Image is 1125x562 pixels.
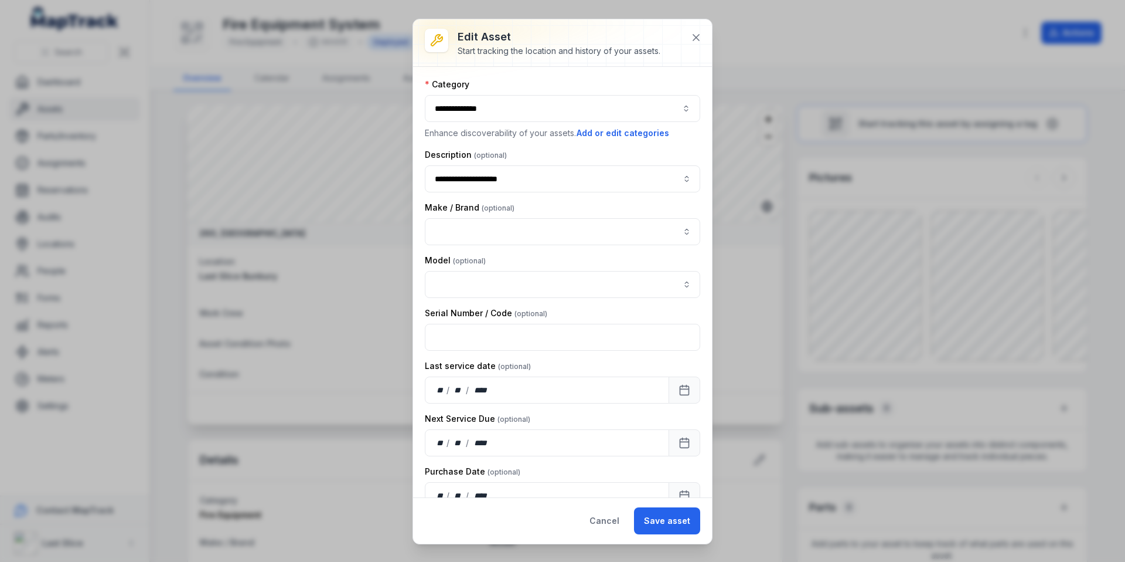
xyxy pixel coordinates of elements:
[425,255,486,266] label: Model
[669,429,700,456] button: Calendar
[435,490,446,502] div: day,
[425,149,507,161] label: Description
[466,437,470,449] div: /
[458,29,660,45] h3: Edit asset
[470,490,492,502] div: year,
[669,377,700,404] button: Calendar
[466,490,470,502] div: /
[669,482,700,509] button: Calendar
[451,437,466,449] div: month,
[425,218,700,245] input: asset-edit:cf[ebb60b7c-a6c7-4352-97cf-f2206141bd39]-label
[446,384,451,396] div: /
[458,45,660,57] div: Start tracking the location and history of your assets.
[634,507,700,534] button: Save asset
[435,384,446,396] div: day,
[451,384,466,396] div: month,
[425,307,547,319] label: Serial Number / Code
[451,490,466,502] div: month,
[425,79,469,90] label: Category
[470,384,492,396] div: year,
[425,271,700,298] input: asset-edit:cf[08eaddf7-07cd-453f-a58e-3fff727ebd05]-label
[579,507,629,534] button: Cancel
[425,466,520,478] label: Purchase Date
[446,437,451,449] div: /
[446,490,451,502] div: /
[425,165,700,192] input: asset-edit:description-label
[425,202,514,214] label: Make / Brand
[425,360,531,372] label: Last service date
[470,437,492,449] div: year,
[466,384,470,396] div: /
[435,437,446,449] div: day,
[576,127,670,140] button: Add or edit categories
[425,413,530,425] label: Next Service Due
[425,127,700,140] p: Enhance discoverability of your assets.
